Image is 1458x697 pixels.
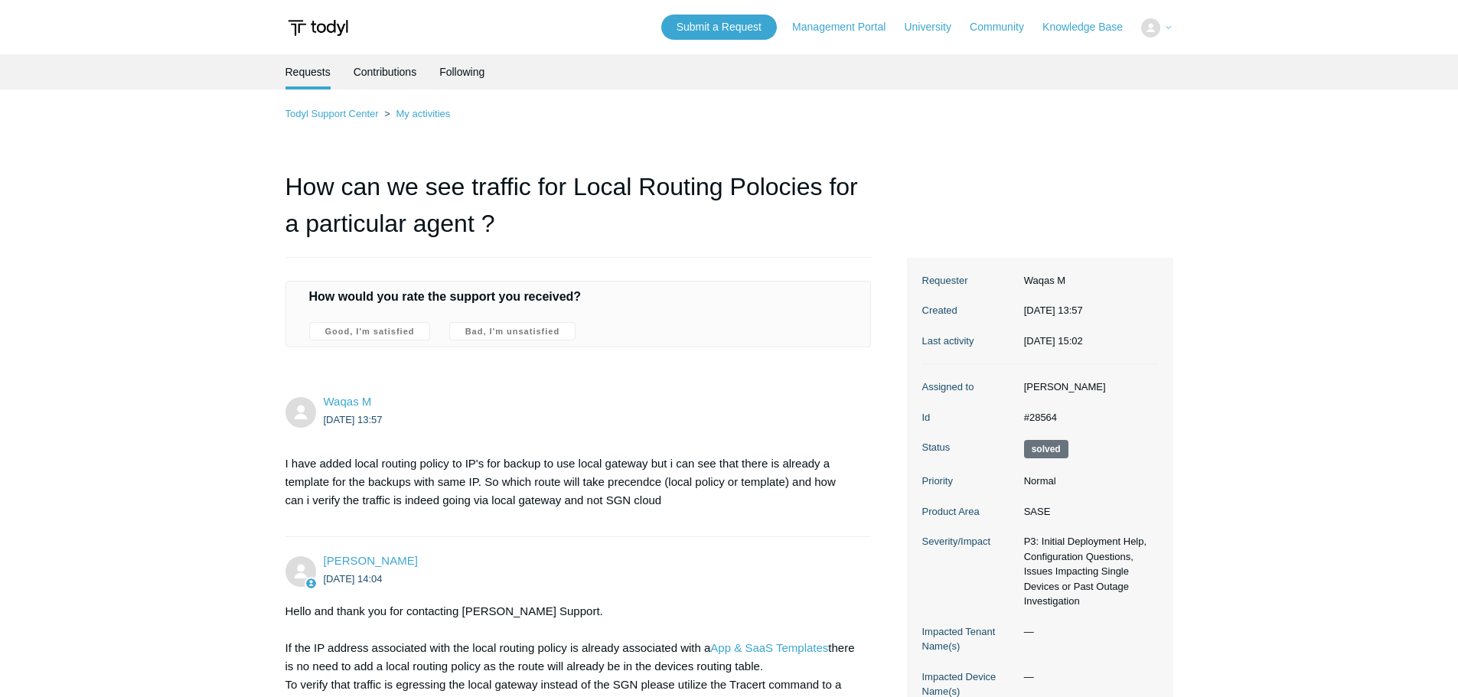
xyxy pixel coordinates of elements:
a: Community [970,19,1039,35]
a: University [904,19,966,35]
dt: Product Area [922,504,1016,519]
dt: Created [922,303,1016,318]
dt: Assigned to [922,379,1016,395]
dd: Normal [1016,474,1158,489]
dd: #28564 [1016,410,1158,425]
time: 2025-10-01T13:57:20+00:00 [1024,305,1083,316]
dt: Impacted Tenant Name(s) [922,624,1016,654]
dt: Last activity [922,334,1016,349]
time: 2025-10-01T13:57:20Z [324,414,383,425]
dd: SASE [1016,504,1158,519]
dd: [PERSON_NAME] [1016,379,1158,395]
li: My activities [381,108,450,119]
a: Submit a Request [661,15,777,40]
a: Todyl Support Center [285,108,379,119]
dt: Priority [922,474,1016,489]
dd: Waqas M [1016,273,1158,288]
dd: P3: Initial Deployment Help, Configuration Questions, Issues Impacting Single Devices or Past Out... [1016,534,1158,609]
span: Kris Haire [324,554,418,567]
time: 2025-10-01T14:04:26Z [324,573,383,585]
a: Contributions [354,54,417,90]
a: Knowledge Base [1042,19,1138,35]
a: Waqas M [324,395,372,408]
h4: How would you rate the support you received? [309,288,848,306]
label: Bad, I'm unsatisfied [449,322,576,340]
li: Requests [285,54,331,90]
li: Todyl Support Center [285,108,382,119]
dt: Requester [922,273,1016,288]
img: Todyl Support Center Help Center home page [285,14,351,42]
a: [PERSON_NAME] [324,554,418,567]
dt: Severity/Impact [922,534,1016,549]
a: My activities [396,108,450,119]
a: App & SaaS Templates [710,641,828,654]
dt: Id [922,410,1016,425]
dd: — [1016,669,1158,685]
time: 2025-10-02T15:02:21+00:00 [1024,335,1083,347]
h1: How can we see traffic for Local Routing Polocies for a particular agent ? [285,168,872,258]
label: Good, I'm satisfied [309,322,431,340]
dt: Status [922,440,1016,455]
span: This request has been solved [1024,440,1068,458]
a: Management Portal [792,19,901,35]
a: Following [439,54,484,90]
dd: — [1016,624,1158,640]
p: I have added local routing policy to IP's for backup to use local gateway but i can see that ther... [285,454,856,510]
